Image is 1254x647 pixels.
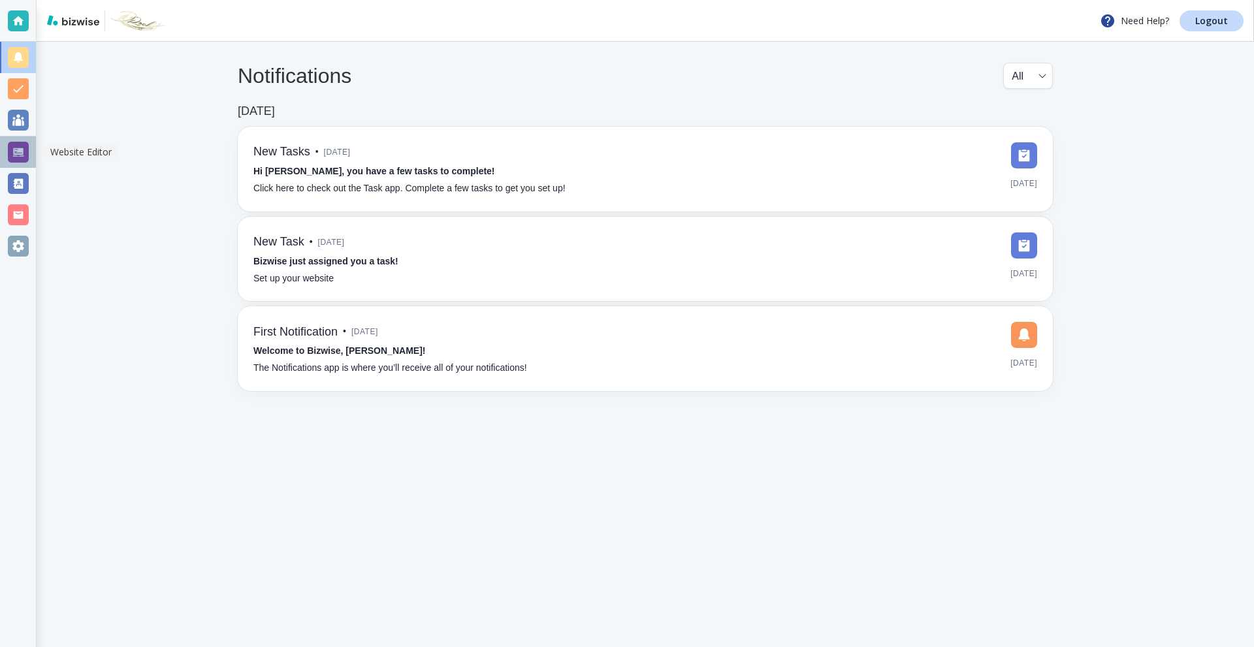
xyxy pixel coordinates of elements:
[50,146,112,159] p: Website Editor
[1011,322,1037,348] img: DashboardSidebarNotification.svg
[253,345,425,356] strong: Welcome to Bizwise, [PERSON_NAME]!
[1010,174,1037,193] span: [DATE]
[253,145,310,159] h6: New Tasks
[238,217,1053,302] a: New Task•[DATE]Bizwise just assigned you a task!Set up your website[DATE]
[253,272,334,286] p: Set up your website
[238,127,1053,212] a: New Tasks•[DATE]Hi [PERSON_NAME], you have a few tasks to complete!Click here to check out the Ta...
[343,324,346,339] p: •
[310,235,313,249] p: •
[238,306,1053,391] a: First Notification•[DATE]Welcome to Bizwise, [PERSON_NAME]!The Notifications app is where you’ll ...
[1100,13,1169,29] p: Need Help?
[318,232,345,252] span: [DATE]
[238,63,351,88] h4: Notifications
[324,142,351,162] span: [DATE]
[1010,264,1037,283] span: [DATE]
[253,166,495,176] strong: Hi [PERSON_NAME], you have a few tasks to complete!
[253,181,566,196] p: Click here to check out the Task app. Complete a few tasks to get you set up!
[1180,10,1244,31] a: Logout
[351,322,378,341] span: [DATE]
[1195,16,1228,25] p: Logout
[315,145,319,159] p: •
[110,10,167,31] img: D Rock Beauty Salon & Braids
[1011,142,1037,168] img: DashboardSidebarTasks.svg
[238,104,275,119] h6: [DATE]
[253,361,527,375] p: The Notifications app is where you’ll receive all of your notifications!
[1011,232,1037,259] img: DashboardSidebarTasks.svg
[1012,63,1044,88] div: All
[47,15,99,25] img: bizwise
[253,235,304,249] h6: New Task
[1010,353,1037,373] span: [DATE]
[253,256,398,266] strong: Bizwise just assigned you a task!
[253,325,338,339] h6: First Notification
